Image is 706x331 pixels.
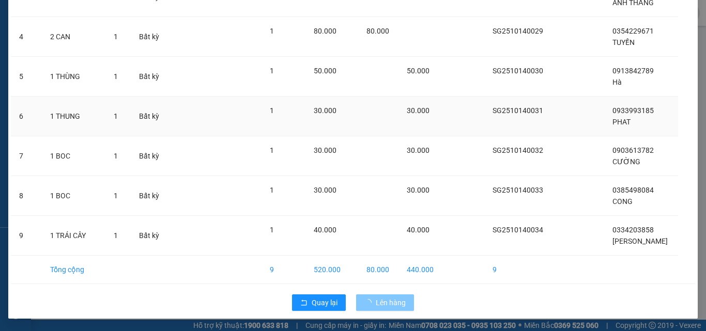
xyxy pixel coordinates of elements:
td: Bất kỳ [131,17,168,57]
span: 30.000 [314,146,336,154]
span: Hà [612,78,622,86]
span: SG2510140031 [493,106,543,115]
td: 1 TRÁI CÂY [42,216,105,256]
td: 4 [11,17,42,57]
span: 1 [114,72,118,81]
b: [PERSON_NAME] [13,67,58,115]
span: SG2510140030 [493,67,543,75]
td: 1 BOC [42,176,105,216]
span: loading [364,299,376,306]
td: 7 [11,136,42,176]
td: 1 THUNG [42,97,105,136]
span: 40.000 [407,226,429,234]
span: 30.000 [314,186,336,194]
span: 0913842789 [612,67,654,75]
b: [DOMAIN_NAME] [87,39,142,48]
span: 1 [114,112,118,120]
span: CƯỜNG [612,157,640,166]
span: 50.000 [314,67,336,75]
span: TUYỀN [612,38,635,46]
span: PHAT [612,118,631,126]
span: SG2510140032 [493,146,543,154]
td: 9 [262,256,305,284]
td: 1 BOC [42,136,105,176]
td: 520.000 [305,256,358,284]
span: 80.000 [366,27,389,35]
td: 9 [11,216,42,256]
span: 1 [270,27,274,35]
span: 80.000 [314,27,336,35]
li: (c) 2017 [87,49,142,62]
span: 30.000 [407,106,429,115]
span: 1 [270,186,274,194]
td: 440.000 [398,256,443,284]
span: Lên hàng [376,297,406,308]
span: 0334203858 [612,226,654,234]
td: Bất kỳ [131,176,168,216]
span: 30.000 [407,186,429,194]
span: 30.000 [314,106,336,115]
td: Tổng cộng [42,256,105,284]
td: 80.000 [358,256,398,284]
span: 1 [270,226,274,234]
span: 1 [270,146,274,154]
span: 0933993185 [612,106,654,115]
td: 1 THÙNG [42,57,105,97]
b: BIÊN NHẬN GỬI HÀNG HÓA [67,15,99,99]
td: Bất kỳ [131,57,168,97]
span: SG2510140029 [493,27,543,35]
td: Bất kỳ [131,97,168,136]
span: 40.000 [314,226,336,234]
span: SG2510140034 [493,226,543,234]
button: Lên hàng [356,294,414,311]
span: 0385498084 [612,186,654,194]
span: rollback [300,299,308,307]
span: 50.000 [407,67,429,75]
span: [PERSON_NAME] [612,237,668,245]
td: 2 CAN [42,17,105,57]
button: rollbackQuay lại [292,294,346,311]
span: 1 [270,106,274,115]
span: CONG [612,197,633,206]
span: 0354229671 [612,27,654,35]
td: 9 [484,256,554,284]
td: 5 [11,57,42,97]
td: 6 [11,97,42,136]
span: 1 [114,192,118,200]
span: 1 [114,152,118,160]
span: Quay lại [312,297,337,308]
span: 1 [114,33,118,41]
span: 1 [114,231,118,240]
span: 30.000 [407,146,429,154]
td: Bất kỳ [131,136,168,176]
span: 0903613782 [612,146,654,154]
span: 1 [270,67,274,75]
span: SG2510140033 [493,186,543,194]
td: Bất kỳ [131,216,168,256]
img: logo.jpg [112,13,137,38]
td: 8 [11,176,42,216]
